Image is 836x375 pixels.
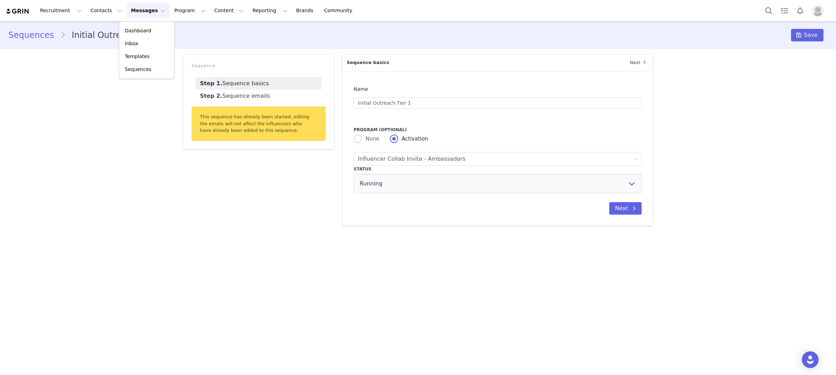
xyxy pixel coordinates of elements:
div: This sequence has already been started, editing the emails will not affect the influencers who ha... [192,106,326,141]
button: Messages [127,3,170,18]
img: placeholder-profile.jpg [812,5,823,16]
button: Program [170,3,210,18]
span: None [362,136,379,142]
p: Sequence basics [342,54,625,71]
span: Save [804,31,818,39]
a: Tasks [777,3,792,18]
p: Templates [125,53,149,60]
p: Dashboard [125,27,151,34]
label: Program (optional) [354,127,642,133]
button: Profile [808,5,830,16]
button: Reporting [248,3,292,18]
button: Recruitment [36,3,86,18]
i: icon: down [633,157,637,162]
p: Sequences [125,66,151,73]
button: Save [791,29,823,41]
label: Name [354,86,371,92]
p: Inbox [125,40,138,47]
button: Search [761,3,776,18]
label: Status [354,166,642,172]
button: Contacts [86,3,126,18]
a: Community [320,3,360,18]
div: Influencer Collab Invite - Ambassadors [358,152,465,166]
p: Sequence [192,63,326,69]
div: Open Intercom Messenger [802,351,819,368]
img: grin logo [6,8,30,15]
button: Content [210,3,248,18]
span: Activation [398,136,428,142]
a: Brands [292,3,319,18]
a: Next [626,54,653,71]
strong: Step 2. [200,93,222,99]
strong: Step 1. [200,80,222,87]
a: Sequences [8,29,60,41]
a: Sequence emails [196,90,322,102]
a: Sequence basics [196,77,322,90]
button: Notifications [792,3,808,18]
button: Next [609,202,642,215]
